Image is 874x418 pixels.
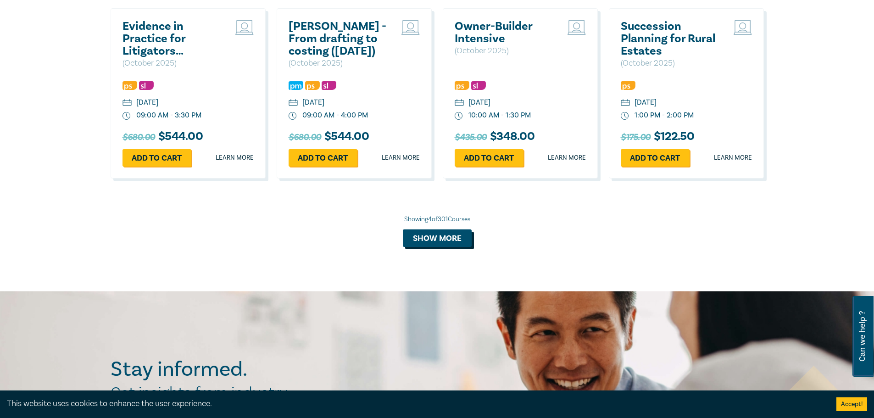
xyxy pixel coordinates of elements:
[122,130,155,145] span: $680.00
[455,81,469,90] img: Professional Skills
[289,149,357,167] a: Add to cart
[401,20,420,35] img: Live Stream
[621,57,719,69] p: ( October 2025 )
[289,99,298,107] img: calendar
[858,301,867,371] span: Can we help ?
[621,130,694,145] h3: $ 122.50
[235,20,254,35] img: Live Stream
[122,81,137,90] img: Professional Skills
[122,112,131,120] img: watch
[289,81,303,90] img: Practice Management & Business Skills
[139,81,154,90] img: Substantive Law
[111,357,327,381] h2: Stay informed.
[382,153,420,162] a: Learn more
[635,97,657,108] div: [DATE]
[455,112,463,120] img: watch
[455,130,487,145] span: $435.00
[714,153,752,162] a: Learn more
[455,45,553,57] p: ( October 2025 )
[548,153,586,162] a: Learn more
[122,20,221,57] a: Evidence in Practice for Litigators ([DATE])
[136,97,158,108] div: [DATE]
[621,99,630,107] img: calendar
[136,110,201,121] div: 09:00 AM - 3:30 PM
[403,229,472,247] button: Show more
[302,97,324,108] div: [DATE]
[568,20,586,35] img: Live Stream
[455,99,464,107] img: calendar
[468,97,490,108] div: [DATE]
[621,149,690,167] a: Add to cart
[289,112,297,120] img: watch
[122,130,203,145] h3: $ 544.00
[621,112,629,120] img: watch
[289,130,369,145] h3: $ 544.00
[7,398,823,410] div: This website uses cookies to enhance the user experience.
[216,153,254,162] a: Learn more
[122,57,221,69] p: ( October 2025 )
[455,20,553,45] a: Owner-Builder Intensive
[302,110,368,121] div: 09:00 AM - 4:00 PM
[621,130,651,145] span: $175.00
[289,130,321,145] span: $680.00
[322,81,336,90] img: Substantive Law
[621,81,635,90] img: Professional Skills
[455,130,534,145] h3: $ 348.00
[111,215,764,224] div: Showing 4 of 301 Courses
[289,20,387,57] a: [PERSON_NAME] - From drafting to costing ([DATE])
[468,110,531,121] div: 10:00 AM - 1:30 PM
[734,20,752,35] img: Live Stream
[122,149,191,167] a: Add to cart
[305,81,320,90] img: Professional Skills
[471,81,486,90] img: Substantive Law
[836,397,867,411] button: Accept cookies
[289,57,387,69] p: ( October 2025 )
[455,149,523,167] a: Add to cart
[122,99,132,107] img: calendar
[635,110,694,121] div: 1:00 PM - 2:00 PM
[621,20,719,57] a: Succession Planning for Rural Estates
